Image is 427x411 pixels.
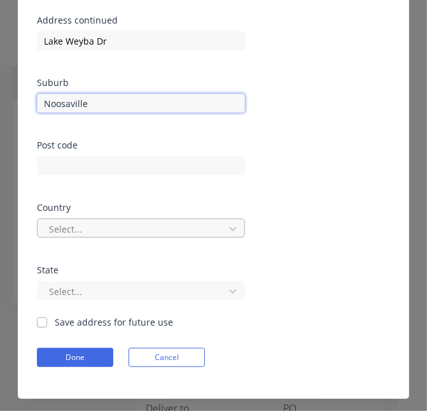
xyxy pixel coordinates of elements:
[37,266,245,275] div: State
[129,348,205,367] button: Cancel
[37,16,245,25] div: Address continued
[37,203,245,212] div: Country
[37,348,113,367] button: Done
[37,78,245,87] div: Suburb
[55,315,173,329] label: Save address for future use
[37,141,245,150] div: Post code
